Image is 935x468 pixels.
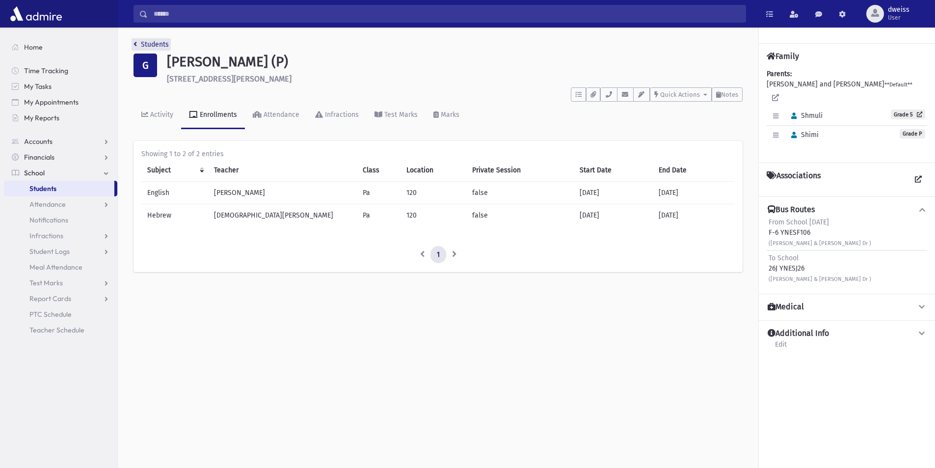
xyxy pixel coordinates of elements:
[888,14,909,22] span: User
[4,306,117,322] a: PTC Schedule
[787,131,819,139] span: Shimi
[141,159,208,182] th: Subject
[4,110,117,126] a: My Reports
[4,196,117,212] a: Attendance
[4,228,117,244] a: Infractions
[650,87,712,102] button: Quick Actions
[148,110,173,119] div: Activity
[4,212,117,228] a: Notifications
[24,82,52,91] span: My Tasks
[208,204,357,226] td: [DEMOGRAPHIC_DATA][PERSON_NAME]
[29,247,70,256] span: Student Logs
[900,129,925,138] span: Grade P
[29,310,72,319] span: PTC Schedule
[29,216,68,224] span: Notifications
[769,218,829,226] span: From School [DATE]
[574,181,653,204] td: [DATE]
[4,149,117,165] a: Financials
[4,244,117,259] a: Student Logs
[721,91,738,98] span: Notes
[712,87,743,102] button: Notes
[24,168,45,177] span: School
[4,94,117,110] a: My Appointments
[787,111,823,120] span: Shmuli
[148,5,746,23] input: Search
[767,70,792,78] b: Parents:
[208,159,357,182] th: Teacher
[401,159,466,182] th: Location
[245,102,307,129] a: Attendance
[775,339,787,357] a: Edit
[653,181,735,204] td: [DATE]
[24,137,53,146] span: Accounts
[769,253,871,284] div: 26J YNESJ26
[208,181,357,204] td: [PERSON_NAME]
[357,204,401,226] td: Pa
[29,184,56,193] span: Students
[769,240,871,247] small: ([PERSON_NAME] & [PERSON_NAME] Dr )
[767,69,927,155] div: [PERSON_NAME] and [PERSON_NAME]
[141,204,208,226] td: Hebrew
[29,278,63,287] span: Test Marks
[909,171,927,189] a: View all Associations
[660,91,700,98] span: Quick Actions
[29,294,71,303] span: Report Cards
[768,205,815,215] h4: Bus Routes
[4,291,117,306] a: Report Cards
[653,159,735,182] th: End Date
[4,63,117,79] a: Time Tracking
[769,254,799,262] span: To School
[653,204,735,226] td: [DATE]
[24,113,59,122] span: My Reports
[430,246,446,264] a: 1
[262,110,299,119] div: Attendance
[466,181,574,204] td: false
[4,39,117,55] a: Home
[382,110,418,119] div: Test Marks
[29,263,82,272] span: Meal Attendance
[4,181,114,196] a: Students
[24,43,43,52] span: Home
[307,102,367,129] a: Infractions
[134,39,169,54] nav: breadcrumb
[401,181,466,204] td: 120
[888,6,909,14] span: dweiss
[439,110,459,119] div: Marks
[24,98,79,107] span: My Appointments
[134,102,181,129] a: Activity
[134,40,169,49] a: Students
[29,231,63,240] span: Infractions
[767,52,799,61] h4: Family
[4,275,117,291] a: Test Marks
[4,322,117,338] a: Teacher Schedule
[4,259,117,275] a: Meal Attendance
[426,102,467,129] a: Marks
[574,204,653,226] td: [DATE]
[141,181,208,204] td: English
[769,217,871,248] div: F-6 YNESF106
[141,149,735,159] div: Showing 1 to 2 of 2 entries
[167,54,743,70] h1: [PERSON_NAME] (P)
[323,110,359,119] div: Infractions
[767,329,927,339] button: Additional Info
[4,134,117,149] a: Accounts
[24,66,68,75] span: Time Tracking
[357,181,401,204] td: Pa
[769,276,871,282] small: ([PERSON_NAME] & [PERSON_NAME] Dr )
[181,102,245,129] a: Enrollments
[767,205,927,215] button: Bus Routes
[891,110,925,119] a: Grade 5
[401,204,466,226] td: 120
[198,110,237,119] div: Enrollments
[357,159,401,182] th: Class
[768,329,829,339] h4: Additional Info
[24,153,54,162] span: Financials
[574,159,653,182] th: Start Date
[767,171,821,189] h4: Associations
[367,102,426,129] a: Test Marks
[4,79,117,94] a: My Tasks
[466,204,574,226] td: false
[768,302,804,312] h4: Medical
[29,200,66,209] span: Attendance
[8,4,64,24] img: AdmirePro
